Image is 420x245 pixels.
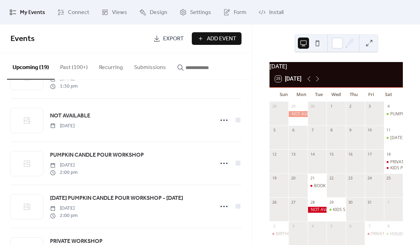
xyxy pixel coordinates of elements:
span: [DATE] [50,205,78,212]
div: 7 [367,223,372,229]
span: Design [150,8,167,17]
button: Past (100+) [55,53,93,79]
span: PUMPKIN CANDLE POUR WORKSHOP [50,151,144,159]
div: 26 [272,199,277,205]
div: 24 [367,176,372,181]
span: [DATE] PUMPKIN CANDLE POUR WORKSHOP - [DATE] [50,194,183,203]
div: 28 [310,199,315,205]
a: Form [218,3,252,22]
div: KIDS SPELL WORKSHOP [327,207,345,213]
button: Add Event [192,32,241,45]
span: 2:00 pm [50,169,78,176]
div: 19 [272,176,277,181]
div: KIDS PARTY [390,165,413,171]
div: BIRTHDAY PARTY [269,231,288,237]
div: Sat [380,88,397,102]
button: Recurring [93,53,128,79]
div: 2 [272,223,277,229]
a: PUMPKIN CANDLE POUR WORKSHOP [50,151,144,160]
div: 22 [329,176,334,181]
div: PRIVATE HOLIDAY PARTY [365,231,384,237]
div: Wed [328,88,345,102]
div: 6 [348,223,353,229]
div: 15 [329,151,334,157]
div: 6 [290,128,296,133]
div: 8 [329,128,334,133]
div: KIDS PARTY [384,165,403,171]
a: NOT AVAILABLE [50,111,90,121]
div: 2 [348,104,353,109]
div: Tue [310,88,328,102]
a: Views [96,3,132,22]
div: 20 [290,176,296,181]
span: Install [269,8,283,17]
span: NOT AVAILABLE [50,112,90,120]
button: Submissions [128,53,171,79]
div: 27 [290,199,296,205]
div: Thu [345,88,362,102]
span: Add Event [207,35,236,43]
span: [DATE] [50,122,75,130]
div: THANKSGIVING PUMPKIN CANDLE POUR WORKSHOP - SAT 11TH OCT [384,135,403,141]
a: Design [134,3,173,22]
div: NOT AVAILABLE [288,111,307,117]
div: PUMPKIN CANDLE POUR WORKSHOP [384,111,403,117]
div: 31 [367,199,372,205]
div: 30 [310,104,315,109]
div: 23 [348,176,353,181]
span: Export [163,35,184,43]
div: 12 [272,151,277,157]
div: [DATE] [269,62,403,70]
div: 8 [386,223,391,229]
div: KIDS SPELL WORKSHOP [333,207,379,213]
div: Sun [275,88,293,102]
a: [DATE] PUMPKIN CANDLE POUR WORKSHOP - [DATE] [50,194,183,203]
div: 1 [386,199,391,205]
div: 29 [329,199,334,205]
div: 4 [386,104,391,109]
div: PRIVATE HOLIDAY PARTY [371,231,420,237]
div: BOOK CLUB MEET UP [314,183,356,189]
div: BIRTHDAY PARTY [276,231,310,237]
div: HOLIDAY PORCH DUO WORKSHOP 6-9PM [384,231,403,237]
a: Connect [52,3,94,22]
div: 5 [329,223,334,229]
div: 3 [367,104,372,109]
a: Install [253,3,289,22]
div: 14 [310,151,315,157]
div: 16 [348,151,353,157]
div: 29 [290,104,296,109]
span: Form [234,8,246,17]
a: Export [148,32,189,45]
div: 25 [386,176,391,181]
div: 10 [367,128,372,133]
div: NOT AVAILABLE [308,207,327,213]
div: PRIVATE WORKSHOP [384,159,403,165]
span: Settings [190,8,211,17]
span: Connect [68,8,89,17]
a: My Events [4,3,50,22]
span: [DATE] [50,162,78,169]
div: Mon [293,88,310,102]
span: Events [10,31,35,47]
div: 1 [329,104,334,109]
div: 18 [386,151,391,157]
div: 9 [348,128,353,133]
div: 30 [348,199,353,205]
div: 17 [367,151,372,157]
span: 2:00 pm [50,212,78,219]
span: 1:30 pm [50,83,78,90]
div: 11 [386,128,391,133]
div: 13 [290,151,296,157]
button: Upcoming (19) [7,53,55,80]
a: Settings [174,3,216,22]
div: 4 [310,223,315,229]
div: Fri [362,88,380,102]
div: 21 [310,176,315,181]
div: 3 [290,223,296,229]
div: 5 [272,128,277,133]
button: 25[DATE] [273,74,304,84]
span: My Events [20,8,45,17]
div: 7 [310,128,315,133]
